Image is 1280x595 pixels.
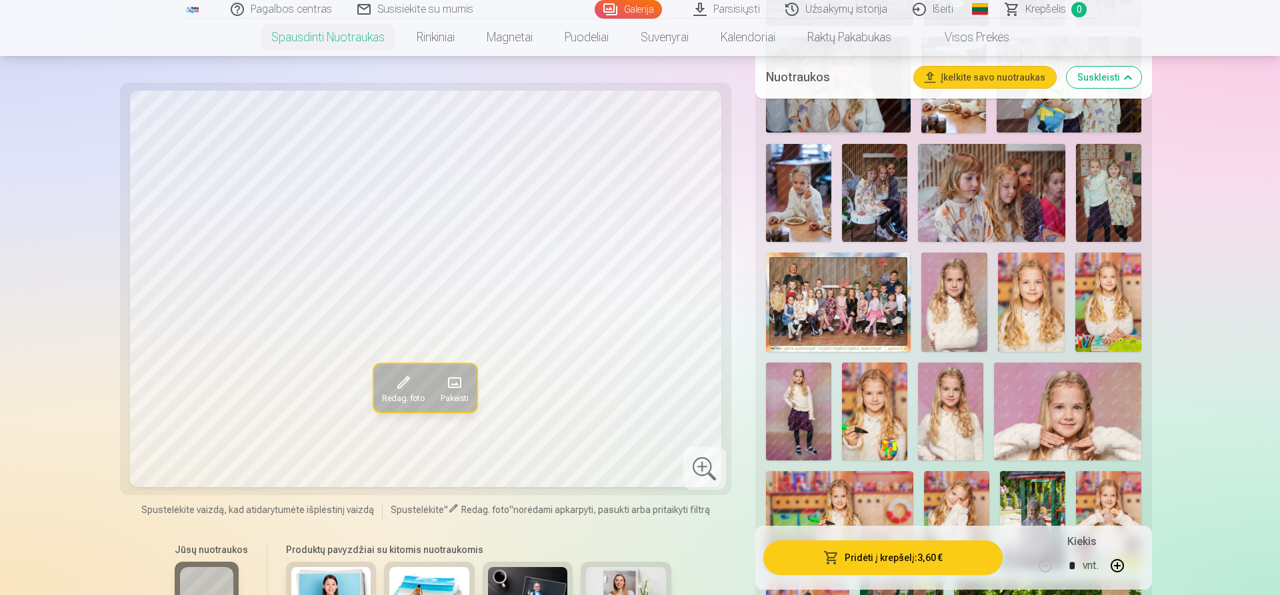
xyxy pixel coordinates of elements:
span: norėdami apkarpyti, pasukti arba pritaikyti filtrą [513,504,710,515]
button: Pridėti į krepšelį:3,60 € [763,540,1003,575]
div: vnt. [1083,550,1099,582]
a: Magnetai [471,19,549,56]
span: Pakeisti [441,393,469,404]
button: Suskleisti [1067,67,1141,88]
a: Rinkiniai [401,19,471,56]
span: Redag. foto [382,393,425,404]
a: Visos prekės [907,19,1025,56]
span: Spustelėkite [391,504,444,515]
img: /fa5 [185,5,200,13]
span: Spustelėkite vaizdą, kad atidarytumėte išplėstinį vaizdą [141,503,374,516]
h6: Produktų pavyzdžiai su kitomis nuotraukomis [281,543,677,556]
a: Puodeliai [549,19,625,56]
h5: Nuotraukos [766,68,903,87]
h5: Kiekis [1067,534,1096,550]
span: 0 [1071,2,1087,17]
button: Pakeisti [433,364,477,412]
a: Spausdinti nuotraukas [255,19,401,56]
span: " [509,504,513,515]
button: Redag. foto [374,364,433,412]
a: Kalendoriai [705,19,791,56]
h6: Jūsų nuotraukos [175,543,248,556]
span: " [444,504,448,515]
a: Suvenyrai [625,19,705,56]
button: Įkelkite savo nuotraukas [914,67,1056,88]
a: Raktų pakabukas [791,19,907,56]
span: Krepšelis [1025,1,1066,17]
span: Redag. foto [461,504,509,515]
